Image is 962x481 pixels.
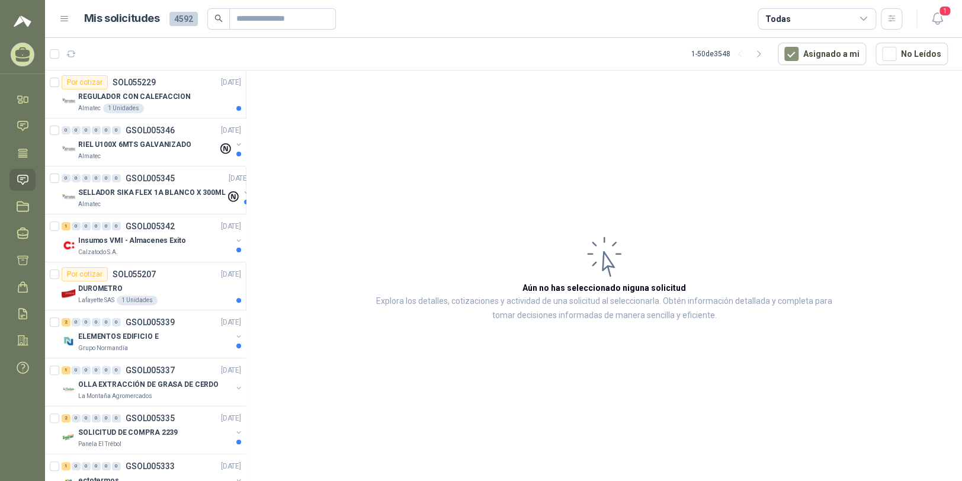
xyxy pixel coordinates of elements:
[126,414,175,422] p: GSOL005335
[78,283,123,294] p: DUROMETRO
[72,222,81,230] div: 0
[78,331,159,342] p: ELEMENTOS EDIFICIO E
[92,126,101,134] div: 0
[82,462,91,470] div: 0
[112,222,121,230] div: 0
[62,334,76,348] img: Company Logo
[92,174,101,182] div: 0
[691,44,768,63] div: 1 - 50 de 3548
[62,219,243,257] a: 1 0 0 0 0 0 GSOL005342[DATE] Company LogoInsumos VMI - Almacenes ExitoCalzatodo S.A.
[62,363,243,401] a: 1 0 0 0 0 0 GSOL005337[DATE] Company LogoOLLA EXTRACCIÓN DE GRASA DE CERDOLa Montaña Agromercados
[62,414,70,422] div: 2
[62,462,70,470] div: 1
[522,281,686,294] h3: Aún no has seleccionado niguna solicitud
[84,10,160,27] h1: Mis solicitudes
[72,414,81,422] div: 0
[14,14,31,28] img: Logo peakr
[78,200,101,209] p: Almatec
[92,366,101,374] div: 0
[78,187,226,198] p: SELLADOR SIKA FLEX 1A BLANCO X 300ML
[78,91,191,102] p: REGULADOR CON CALEFACCION
[126,126,175,134] p: GSOL005346
[229,173,249,184] p: [DATE]
[112,318,121,326] div: 0
[62,411,243,449] a: 2 0 0 0 0 0 GSOL005335[DATE] Company LogoSOLICITUD DE COMPRA 2239Panela El Trébol
[214,14,223,23] span: search
[62,315,243,353] a: 2 0 0 0 0 0 GSOL005339[DATE] Company LogoELEMENTOS EDIFICIO EGrupo Normandía
[112,126,121,134] div: 0
[45,262,246,310] a: Por cotizarSOL055207[DATE] Company LogoDUROMETROLafayette SAS1 Unidades
[72,174,81,182] div: 0
[938,5,951,17] span: 1
[82,414,91,422] div: 0
[126,462,175,470] p: GSOL005333
[126,174,175,182] p: GSOL005345
[62,171,251,209] a: 0 0 0 0 0 0 GSOL005345[DATE] Company LogoSELLADOR SIKA FLEX 1A BLANCO X 300MLAlmatec
[62,267,108,281] div: Por cotizar
[103,104,144,113] div: 1 Unidades
[221,365,241,376] p: [DATE]
[82,366,91,374] div: 0
[82,174,91,182] div: 0
[78,379,219,390] p: OLLA EXTRACCIÓN DE GRASA DE CERDO
[62,286,76,300] img: Company Logo
[221,269,241,280] p: [DATE]
[112,414,121,422] div: 0
[62,123,243,161] a: 0 0 0 0 0 0 GSOL005346[DATE] Company LogoRIEL U100X 6MTS GALVANIZADOAlmatec
[92,414,101,422] div: 0
[45,70,246,118] a: Por cotizarSOL055229[DATE] Company LogoREGULADOR CON CALEFACCIONAlmatec1 Unidades
[72,462,81,470] div: 0
[78,104,101,113] p: Almatec
[126,222,175,230] p: GSOL005342
[62,174,70,182] div: 0
[62,366,70,374] div: 1
[221,461,241,472] p: [DATE]
[62,238,76,252] img: Company Logo
[78,392,152,401] p: La Montaña Agromercados
[102,222,111,230] div: 0
[62,94,76,108] img: Company Logo
[62,430,76,444] img: Company Logo
[102,414,111,422] div: 0
[102,126,111,134] div: 0
[62,126,70,134] div: 0
[102,462,111,470] div: 0
[82,126,91,134] div: 0
[221,77,241,88] p: [DATE]
[78,440,121,449] p: Panela El Trébol
[72,126,81,134] div: 0
[78,248,118,257] p: Calzatodo S.A.
[221,317,241,328] p: [DATE]
[92,222,101,230] div: 0
[126,366,175,374] p: GSOL005337
[113,78,156,86] p: SOL055229
[62,142,76,156] img: Company Logo
[78,235,186,246] p: Insumos VMI - Almacenes Exito
[112,462,121,470] div: 0
[221,221,241,232] p: [DATE]
[926,8,948,30] button: 1
[78,152,101,161] p: Almatec
[62,75,108,89] div: Por cotizar
[112,174,121,182] div: 0
[78,296,114,305] p: Lafayette SAS
[78,427,178,438] p: SOLICITUD DE COMPRA 2239
[82,222,91,230] div: 0
[62,318,70,326] div: 2
[62,190,76,204] img: Company Logo
[102,174,111,182] div: 0
[72,318,81,326] div: 0
[92,462,101,470] div: 0
[62,222,70,230] div: 1
[78,344,128,353] p: Grupo Normandía
[221,413,241,424] p: [DATE]
[72,366,81,374] div: 0
[102,318,111,326] div: 0
[117,296,158,305] div: 1 Unidades
[126,318,175,326] p: GSOL005339
[112,366,121,374] div: 0
[778,43,866,65] button: Asignado a mi
[365,294,844,323] p: Explora los detalles, cotizaciones y actividad de una solicitud al seleccionarla. Obtén informaci...
[92,318,101,326] div: 0
[221,125,241,136] p: [DATE]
